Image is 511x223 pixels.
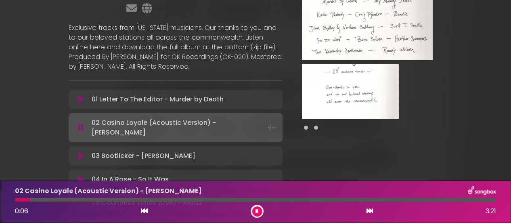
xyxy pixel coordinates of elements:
p: 01 Letter To The Editor - Murder by Death [92,95,224,104]
span: 0:06 [15,206,28,216]
p: Exclusive tracks from [US_STATE] musicians. Our thanks to you and to our beloved stations all acr... [69,23,283,72]
p: 02 Casino Loyale (Acoustic Version) - [PERSON_NAME] [15,186,202,196]
img: songbox-logo-white.png [468,186,496,196]
img: VTNrOFRoSLGAMNB5FI85 [302,64,399,119]
p: 04 In A Rose - So It Was [92,175,169,184]
p: 02 Casino Loyale (Acoustic Version) - [PERSON_NAME] [92,118,278,137]
img: waveform4.gif [266,122,278,133]
span: 3:21 [486,206,496,216]
p: 03 Bootlicker - [PERSON_NAME] [92,151,195,161]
